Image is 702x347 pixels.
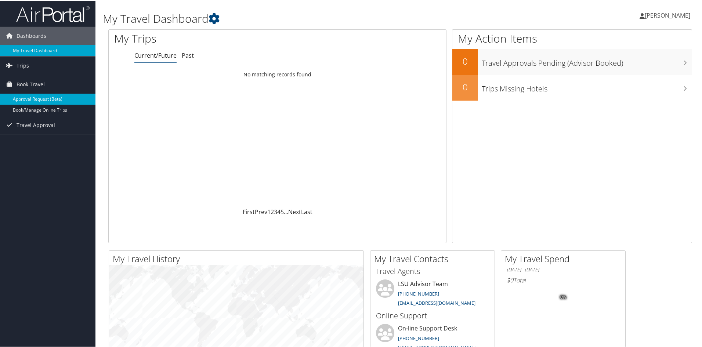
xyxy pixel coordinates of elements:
[113,252,363,264] h2: My Travel History
[452,80,478,93] h2: 0
[17,56,29,74] span: Trips
[452,30,692,46] h1: My Action Items
[374,252,495,264] h2: My Travel Contacts
[560,294,566,299] tspan: 0%
[17,115,55,134] span: Travel Approval
[640,4,698,26] a: [PERSON_NAME]
[482,54,692,68] h3: Travel Approvals Pending (Advisor Booked)
[452,74,692,100] a: 0Trips Missing Hotels
[277,207,281,215] a: 4
[182,51,194,59] a: Past
[507,265,620,272] h6: [DATE] - [DATE]
[281,207,284,215] a: 5
[505,252,625,264] h2: My Travel Spend
[271,207,274,215] a: 2
[109,67,446,80] td: No matching records found
[284,207,288,215] span: …
[267,207,271,215] a: 1
[376,265,489,276] h3: Travel Agents
[243,207,255,215] a: First
[16,5,90,22] img: airportal-logo.png
[452,48,692,74] a: 0Travel Approvals Pending (Advisor Booked)
[301,207,312,215] a: Last
[482,79,692,93] h3: Trips Missing Hotels
[452,54,478,67] h2: 0
[398,334,439,341] a: [PHONE_NUMBER]
[17,26,46,44] span: Dashboards
[398,290,439,296] a: [PHONE_NUMBER]
[255,207,267,215] a: Prev
[103,10,499,26] h1: My Travel Dashboard
[372,279,493,309] li: LSU Advisor Team
[645,11,690,19] span: [PERSON_NAME]
[288,207,301,215] a: Next
[134,51,177,59] a: Current/Future
[507,275,620,283] h6: Total
[274,207,277,215] a: 3
[114,30,300,46] h1: My Trips
[376,310,489,320] h3: Online Support
[507,275,513,283] span: $0
[17,75,45,93] span: Book Travel
[398,299,475,306] a: [EMAIL_ADDRESS][DOMAIN_NAME]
